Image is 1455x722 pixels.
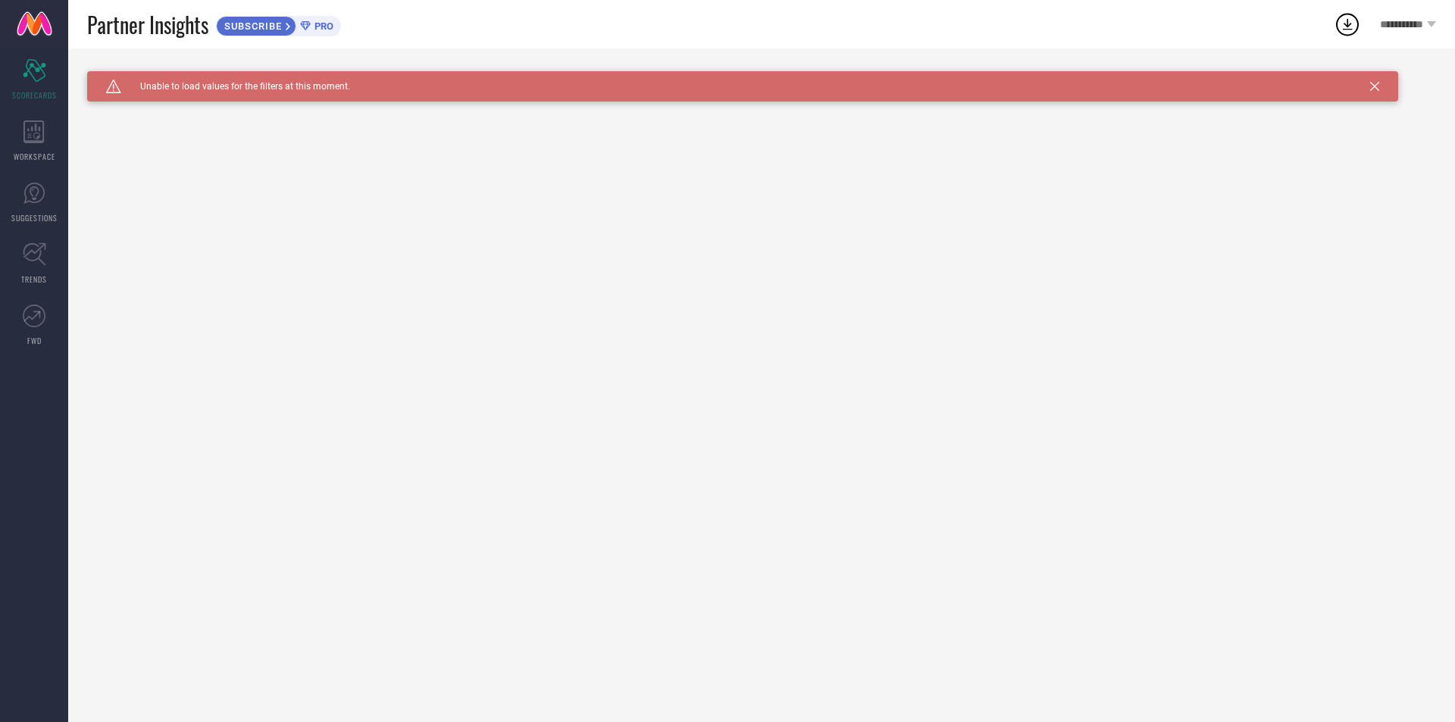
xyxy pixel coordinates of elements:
[217,20,286,32] span: SUBSCRIBE
[27,335,42,346] span: FWD
[11,212,58,223] span: SUGGESTIONS
[14,151,55,162] span: WORKSPACE
[1334,11,1361,38] div: Open download list
[87,71,1436,83] div: Unable to load filters at this moment. Please try later.
[12,89,57,101] span: SCORECARDS
[216,12,341,36] a: SUBSCRIBEPRO
[21,273,47,285] span: TRENDS
[87,9,208,40] span: Partner Insights
[311,20,333,32] span: PRO
[121,81,350,92] span: Unable to load values for the filters at this moment.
